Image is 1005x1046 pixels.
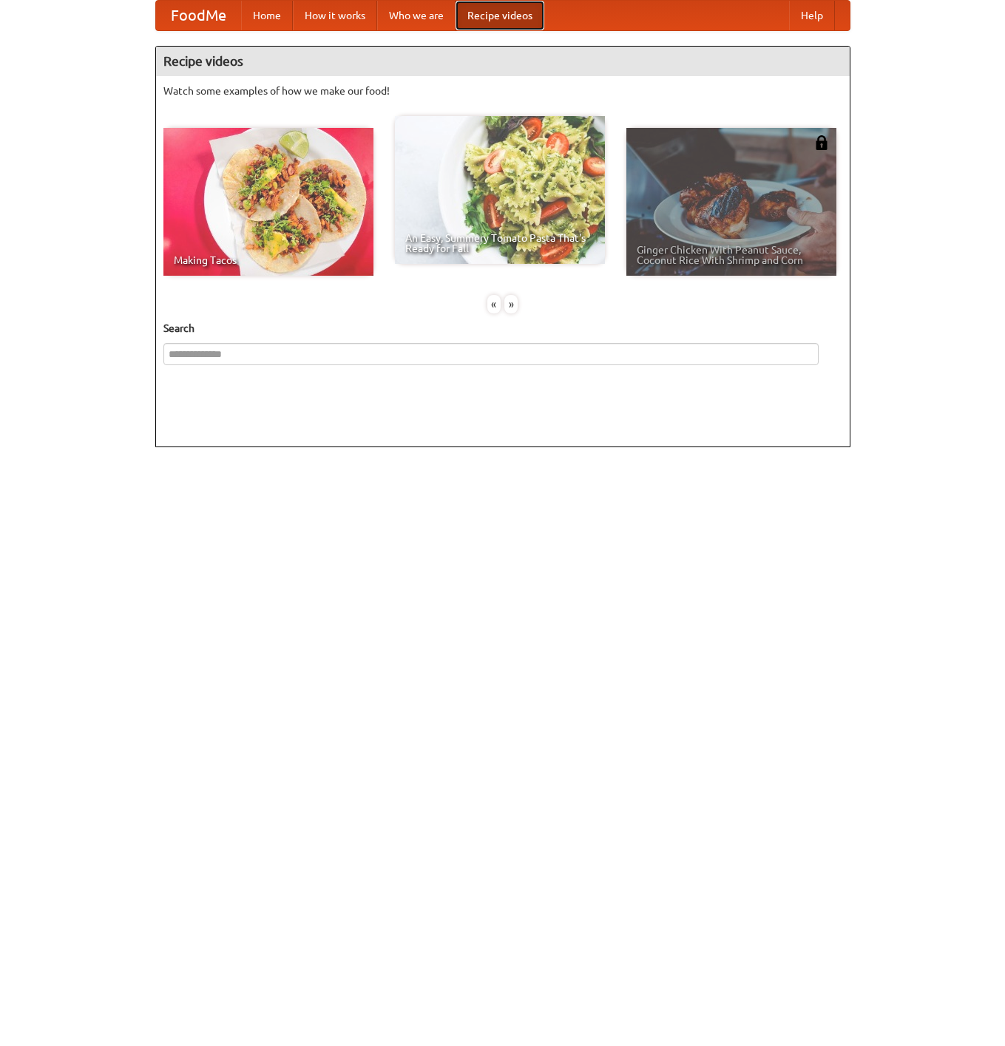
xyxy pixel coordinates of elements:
img: 483408.png [814,135,829,150]
span: Making Tacos [174,255,363,265]
a: How it works [293,1,377,30]
span: An Easy, Summery Tomato Pasta That's Ready for Fall [405,233,595,254]
div: « [487,295,501,313]
a: Home [241,1,293,30]
p: Watch some examples of how we make our food! [163,84,842,98]
a: Help [789,1,835,30]
h5: Search [163,321,842,336]
a: Who we are [377,1,456,30]
a: Making Tacos [163,128,373,276]
h4: Recipe videos [156,47,850,76]
div: » [504,295,518,313]
a: An Easy, Summery Tomato Pasta That's Ready for Fall [395,116,605,264]
a: Recipe videos [456,1,544,30]
a: FoodMe [156,1,241,30]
